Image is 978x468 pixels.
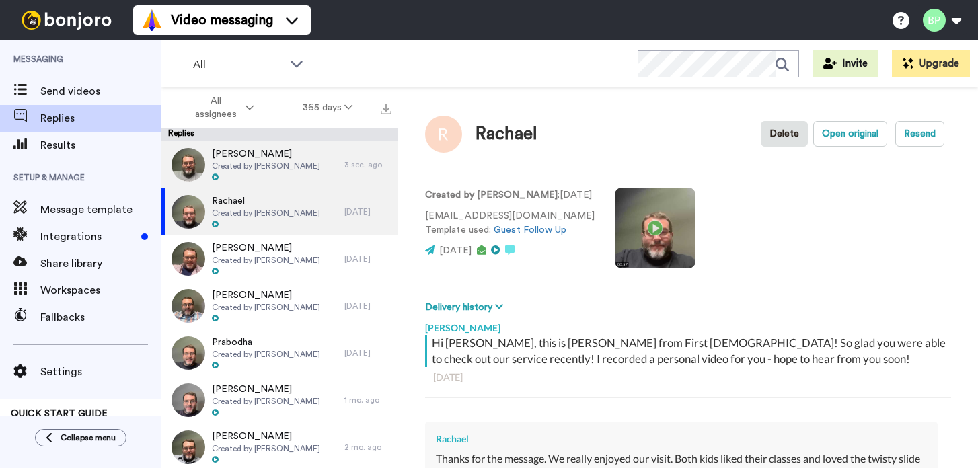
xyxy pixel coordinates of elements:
[172,336,205,370] img: cf52888a-eeee-4edf-b4cf-5cffdfed4f4d-thumb.jpg
[171,11,273,30] span: Video messaging
[344,206,391,217] div: [DATE]
[161,235,398,282] a: [PERSON_NAME]Created by [PERSON_NAME][DATE]
[212,288,320,302] span: [PERSON_NAME]
[172,242,205,276] img: 740e642d-2622-4861-af89-afeadca19775-thumb.jpg
[40,256,161,272] span: Share library
[40,83,161,100] span: Send videos
[11,409,108,418] span: QUICK START GUIDE
[425,209,595,237] p: [EMAIL_ADDRESS][DOMAIN_NAME] Template used:
[193,56,283,73] span: All
[172,195,205,229] img: 3e52781f-7a3b-4166-b7e2-2af94a7dfd54-thumb.jpg
[212,349,320,360] span: Created by [PERSON_NAME]
[212,443,320,454] span: Created by [PERSON_NAME]
[476,124,537,144] div: Rachael
[344,348,391,358] div: [DATE]
[40,309,161,325] span: Fallbacks
[161,128,398,141] div: Replies
[61,432,116,443] span: Collapse menu
[494,225,566,235] a: Guest Follow Up
[212,396,320,407] span: Created by [PERSON_NAME]
[212,194,320,208] span: Rachael
[212,336,320,349] span: Prabodha
[161,141,398,188] a: [PERSON_NAME]Created by [PERSON_NAME]3 sec. ago
[161,188,398,235] a: RachaelCreated by [PERSON_NAME][DATE]
[40,229,136,245] span: Integrations
[436,432,927,446] div: Rachael
[813,121,887,147] button: Open original
[172,430,205,464] img: 64aa3987-9ab0-4c1e-b1a4-c11dd91f5032-thumb.jpg
[425,188,595,202] p: : [DATE]
[40,282,161,299] span: Workspaces
[40,202,161,218] span: Message template
[212,383,320,396] span: [PERSON_NAME]
[212,302,320,313] span: Created by [PERSON_NAME]
[212,147,320,161] span: [PERSON_NAME]
[433,370,943,384] div: [DATE]
[40,137,161,153] span: Results
[161,329,398,377] a: PrabodhaCreated by [PERSON_NAME][DATE]
[377,97,396,118] button: Export all results that match these filters now.
[35,429,126,446] button: Collapse menu
[425,315,951,335] div: [PERSON_NAME]
[40,364,161,380] span: Settings
[439,246,472,256] span: [DATE]
[212,430,320,443] span: [PERSON_NAME]
[381,104,391,114] img: export.svg
[344,395,391,405] div: 1 mo. ago
[212,255,320,266] span: Created by [PERSON_NAME]
[161,377,398,424] a: [PERSON_NAME]Created by [PERSON_NAME]1 mo. ago
[212,161,320,171] span: Created by [PERSON_NAME]
[432,335,948,367] div: Hi [PERSON_NAME], this is [PERSON_NAME] from First [DEMOGRAPHIC_DATA]! So glad you were able to c...
[344,159,391,170] div: 3 sec. ago
[164,89,278,126] button: All assignees
[212,208,320,219] span: Created by [PERSON_NAME]
[813,50,878,77] button: Invite
[895,121,944,147] button: Resend
[172,383,205,417] img: eea0cf2f-2fa2-4564-804b-0498c203e7db-thumb.jpg
[278,95,377,120] button: 365 days
[344,301,391,311] div: [DATE]
[344,253,391,264] div: [DATE]
[16,11,117,30] img: bj-logo-header-white.svg
[344,442,391,453] div: 2 mo. ago
[188,94,243,121] span: All assignees
[212,241,320,255] span: [PERSON_NAME]
[172,289,205,323] img: dd7d0f2a-8425-48ec-8c87-b5561e741b8f-thumb.jpg
[425,300,507,315] button: Delivery history
[425,116,462,153] img: Image of Rachael
[892,50,970,77] button: Upgrade
[40,110,161,126] span: Replies
[161,282,398,329] a: [PERSON_NAME]Created by [PERSON_NAME][DATE]
[761,121,808,147] button: Delete
[172,148,205,182] img: 244aea6f-efc9-493c-bec2-b7f8cf710c1e-thumb.jpg
[425,190,558,200] strong: Created by [PERSON_NAME]
[141,9,163,31] img: vm-color.svg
